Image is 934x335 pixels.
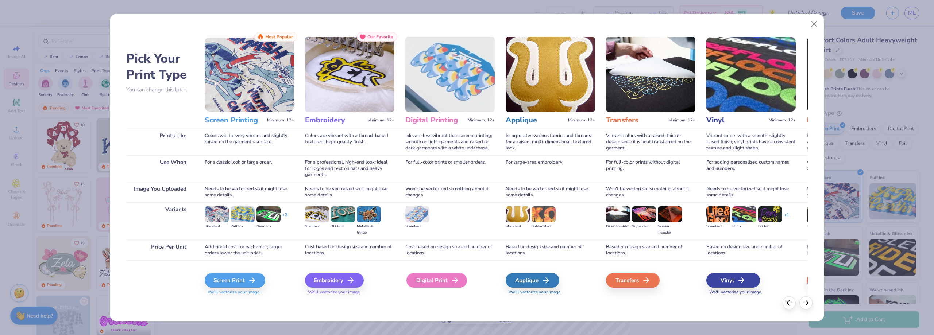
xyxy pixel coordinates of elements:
div: Standard [205,223,229,230]
div: Based on design size and number of locations. [506,240,595,260]
span: We'll vectorize your image. [506,289,595,295]
div: Price Per Unit [126,240,194,260]
img: Standard [405,206,429,222]
div: For full-color prints or smaller orders. [405,155,495,182]
div: When you want to add a shine to the design that stands out on the garment. [807,155,896,182]
div: Needs to be vectorized so it might lose some details [706,182,796,202]
img: Puff Ink [231,206,255,222]
img: Transfers [606,37,695,112]
div: For a professional, high-end look; ideal for logos and text on hats and heavy garments. [305,155,394,182]
div: Applique [506,273,559,288]
div: Needs to be vectorized so it might lose some details [305,182,394,202]
div: Metallic & Glitter [357,223,381,236]
img: Digital Printing [405,37,495,112]
span: We'll vectorize your image. [706,289,796,295]
img: Foil [807,37,896,112]
img: Neon Ink [256,206,281,222]
div: Variants [126,202,194,240]
div: Prints Like [126,129,194,155]
span: Our Favorite [367,34,393,39]
img: Screen Transfer [658,206,682,222]
span: Minimum: 12+ [668,118,695,123]
div: Cost based on design size and number of locations. [405,240,495,260]
div: Foil prints have a shiny, metallic finish with a smooth, slightly raised surface for a luxurious ... [807,129,896,155]
div: Sublimated [532,223,556,230]
img: Supacolor [632,206,656,222]
div: Standard [305,223,329,230]
img: Standard [305,206,329,222]
div: For a classic look or large order. [205,155,294,182]
div: Needs to be vectorized so it might lose some details [506,182,595,202]
div: For full-color prints without digital printing. [606,155,695,182]
div: Cost based on design size and number of locations. [305,240,394,260]
span: We'll vectorize your image. [807,289,896,295]
img: Sublimated [532,206,556,222]
div: For adding personalized custom names and numbers. [706,155,796,182]
div: Embroidery [305,273,364,288]
img: Standard [706,206,730,222]
div: Puff Ink [231,223,255,230]
div: Based on design size and number of locations. [606,240,695,260]
div: Transfers [606,273,660,288]
img: Embroidery [305,37,394,112]
h3: Screen Printing [205,116,264,125]
img: Vinyl [706,37,796,112]
div: Additional cost for each color; larger orders lower the unit price. [205,240,294,260]
img: Standard [807,206,831,222]
div: Based on design size and number of locations. [706,240,796,260]
span: Minimum: 12+ [267,118,294,123]
div: Flock [732,223,756,230]
div: Standard [706,223,730,230]
button: Close [807,17,821,31]
img: Applique [506,37,595,112]
div: Colors will be very vibrant and slightly raised on the garment's surface. [205,129,294,155]
div: Screen Transfer [658,223,682,236]
img: Standard [205,206,229,222]
img: Standard [506,206,530,222]
div: For large-area embroidery. [506,155,595,182]
h3: Foil [807,116,866,125]
h3: Applique [506,116,565,125]
span: Most Popular [265,34,293,39]
div: Use When [126,155,194,182]
h3: Embroidery [305,116,364,125]
img: Metallic & Glitter [357,206,381,222]
div: Vibrant colors with a raised, thicker design since it is heat transferred on the garment. [606,129,695,155]
div: Foil [807,273,860,288]
div: Needs to be vectorized so it might lose some details [205,182,294,202]
img: Glitter [758,206,782,222]
span: Minimum: 12+ [568,118,595,123]
div: Needs to be vectorized so it might lose some details [807,182,896,202]
div: Inks are less vibrant than screen printing; smooth on light garments and raised on dark garments ... [405,129,495,155]
div: Vinyl [706,273,760,288]
img: 3D Puff [331,206,355,222]
div: Colors are vibrant with a thread-based textured, high-quality finish. [305,129,394,155]
div: Won't be vectorized so nothing about it changes [405,182,495,202]
div: Standard [807,223,831,230]
h3: Transfers [606,116,665,125]
span: We'll vectorize your image. [305,289,394,295]
div: Digital Print [406,273,467,288]
span: Minimum: 12+ [367,118,394,123]
div: Supacolor [632,223,656,230]
div: Direct-to-film [606,223,630,230]
div: Screen Print [205,273,265,288]
img: Flock [732,206,756,222]
div: Incorporates various fabrics and threads for a raised, multi-dimensional, textured look. [506,129,595,155]
span: Minimum: 12+ [769,118,796,123]
div: Based on design size and number of locations. [807,240,896,260]
div: Standard [405,223,429,230]
div: Neon Ink [256,223,281,230]
h3: Vinyl [706,116,766,125]
span: We'll vectorize your image. [205,289,294,295]
div: Standard [506,223,530,230]
div: + 3 [282,212,287,224]
div: Glitter [758,223,782,230]
div: 3D Puff [331,223,355,230]
div: Image You Uploaded [126,182,194,202]
span: Minimum: 12+ [468,118,495,123]
p: You can change this later. [126,87,194,93]
div: Vibrant colors with a smooth, slightly raised finish; vinyl prints have a consistent texture and ... [706,129,796,155]
div: + 1 [784,212,789,224]
h2: Pick Your Print Type [126,51,194,83]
